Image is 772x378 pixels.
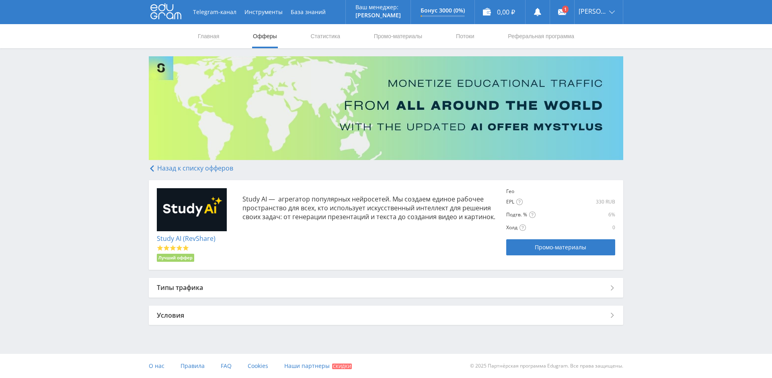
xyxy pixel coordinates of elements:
p: [PERSON_NAME] [355,12,401,18]
div: 330 RUB [534,199,615,205]
a: Наши партнеры Скидки [284,354,352,378]
a: Cookies [248,354,268,378]
div: 6% [580,212,615,218]
span: Скидки [332,364,352,369]
div: Условия [149,306,623,325]
a: Назад к списку офферов [149,164,233,173]
div: EPL [506,199,532,205]
span: Cookies [248,362,268,370]
img: Banner [149,56,623,160]
a: Реферальная программа [507,24,575,48]
li: Лучший оффер [157,254,194,262]
a: Промо-материалы [373,24,423,48]
span: О нас [149,362,164,370]
a: Главная [197,24,220,48]
img: 26da8b37dabeab13929e644082f29e99.jpg [157,188,227,232]
a: Правила [181,354,205,378]
span: FAQ [221,362,232,370]
div: © 2025 Партнёрская программа Edugram. Все права защищены. [390,354,623,378]
div: Гео [506,188,532,195]
a: FAQ [221,354,232,378]
span: Наши партнеры [284,362,330,370]
p: Бонус 3000 (0%) [421,7,465,14]
span: [PERSON_NAME] [579,8,607,14]
p: Study AI — агрегатор популярных нейросетей. Мы создаем единое рабочее пространство для всех, кто ... [242,195,499,221]
span: Правила [181,362,205,370]
a: Статистика [310,24,341,48]
div: 0 [580,224,615,231]
a: Офферы [252,24,278,48]
a: Потоки [455,24,475,48]
a: Study AI (RevShare) [157,234,216,243]
a: О нас [149,354,164,378]
div: Подтв. % [506,212,578,218]
div: Типы трафика [149,278,623,297]
div: Холд [506,224,578,231]
a: Промо-материалы [506,239,615,255]
span: Промо-материалы [535,244,586,251]
p: Ваш менеджер: [355,4,401,10]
